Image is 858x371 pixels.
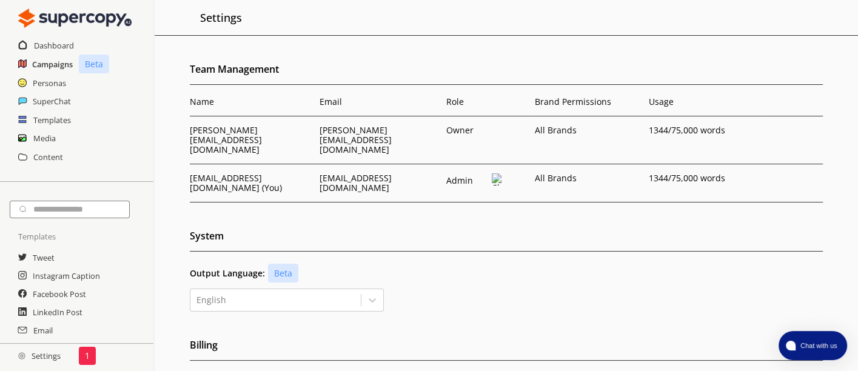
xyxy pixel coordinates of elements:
p: Name [190,97,313,107]
p: All Brands [535,125,580,135]
a: Tweet [33,249,55,267]
a: Blog Post [33,339,67,358]
p: [PERSON_NAME][EMAIL_ADDRESS][DOMAIN_NAME] [190,125,313,155]
a: Facebook Post [33,285,86,303]
p: 1 [85,351,90,361]
p: 1344 /75,000 words [649,173,757,183]
b: Output Language: [190,269,265,278]
button: atlas-launcher [779,331,847,360]
span: Chat with us [796,341,840,350]
a: Media [33,129,56,147]
p: Owner [446,125,474,135]
a: Instagram Caption [33,267,100,285]
h2: Settings [200,6,242,29]
p: [PERSON_NAME][EMAIL_ADDRESS][DOMAIN_NAME] [320,125,440,155]
a: Content [33,148,63,166]
p: Brand Permissions [535,97,643,107]
img: Close [492,173,502,185]
img: Close [18,6,132,30]
p: Admin [446,176,489,185]
a: Personas [33,74,66,92]
p: Email [320,97,440,107]
p: Role [446,97,529,107]
a: Campaigns [32,55,73,73]
p: Beta [79,55,109,73]
h2: Billing [190,336,823,361]
p: 1344 /75,000 words [649,125,757,135]
a: Email [33,321,53,339]
a: Templates [33,111,71,129]
p: Beta [268,264,298,282]
a: Dashboard [34,36,74,55]
h2: System [190,227,823,252]
p: All Brands [535,173,580,183]
a: LinkedIn Post [33,303,82,321]
a: SuperChat [33,92,71,110]
img: Close [18,352,25,359]
p: [EMAIL_ADDRESS][DOMAIN_NAME] [320,173,440,193]
p: [EMAIL_ADDRESS][DOMAIN_NAME] (You) [190,173,313,193]
h2: Team Management [190,60,823,85]
p: Usage [649,97,757,107]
